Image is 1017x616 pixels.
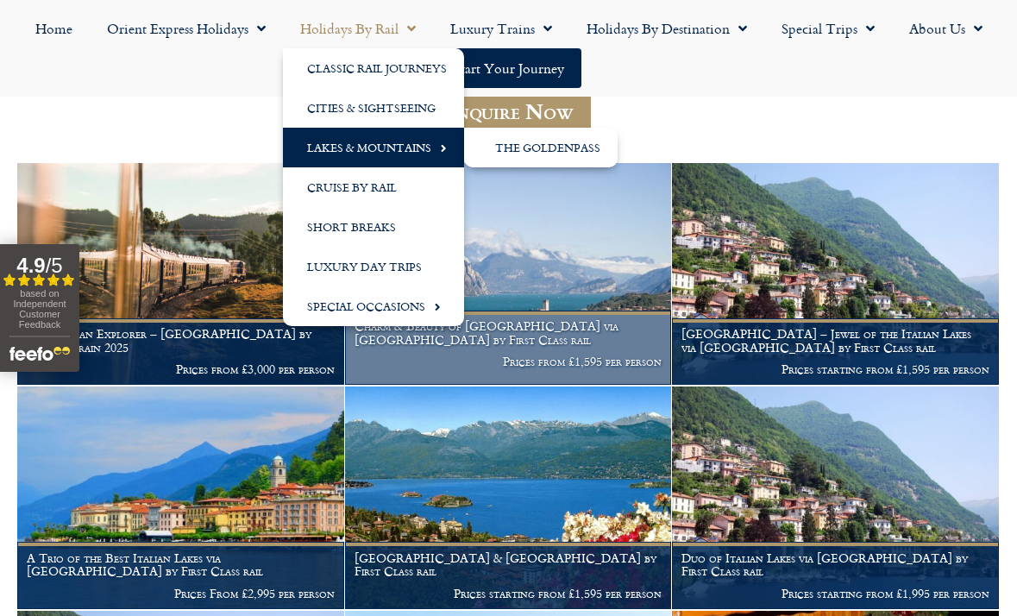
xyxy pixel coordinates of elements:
a: About Us [892,9,1000,48]
ul: Holidays by Rail [283,48,464,326]
a: Short Breaks [283,207,464,247]
a: Orient Express Holidays [90,9,283,48]
a: Enquire Now [426,91,591,131]
h1: Charm & Beauty of [GEOGRAPHIC_DATA] via [GEOGRAPHIC_DATA] by First Class rail [355,319,662,347]
a: The Andean Explorer – [GEOGRAPHIC_DATA] by Luxury Train 2025 Prices from £3,000 per person [17,163,345,386]
h1: A Trio of the Best Italian Lakes via [GEOGRAPHIC_DATA] by First Class rail [27,551,335,579]
p: Prices starting from £1,595 per person [355,587,662,600]
h1: [GEOGRAPHIC_DATA] – Jewel of the Italian Lakes via [GEOGRAPHIC_DATA] by First Class rail [681,327,989,355]
p: Prices from £1,595 per person [355,355,662,368]
p: Prices from £3,000 per person [27,362,335,376]
a: Luxury Day Trips [283,247,464,286]
h1: The Andean Explorer – [GEOGRAPHIC_DATA] by Luxury Train 2025 [27,327,335,355]
a: Cruise by Rail [283,167,464,207]
nav: Menu [9,9,1008,88]
a: Holidays by Rail [283,9,433,48]
a: Holidays by Destination [569,9,764,48]
a: [GEOGRAPHIC_DATA] & [GEOGRAPHIC_DATA] by First Class rail Prices starting from £1,595 per person [345,387,673,609]
p: Prices From £2,995 per person [27,587,335,600]
h1: Duo of Italian Lakes via [GEOGRAPHIC_DATA] by First Class rail [681,551,989,579]
a: Special Trips [764,9,892,48]
a: Lakes & Mountains [283,128,464,167]
a: Classic Rail Journeys [283,48,464,88]
a: Charm & Beauty of [GEOGRAPHIC_DATA] via [GEOGRAPHIC_DATA] by First Class rail Prices from £1,595 ... [345,163,673,386]
ul: Lakes & Mountains [464,128,618,167]
a: [GEOGRAPHIC_DATA] – Jewel of the Italian Lakes via [GEOGRAPHIC_DATA] by First Class rail Prices s... [672,163,1000,386]
a: Duo of Italian Lakes via [GEOGRAPHIC_DATA] by First Class rail Prices starting from £1,995 per pe... [672,387,1000,609]
a: Start your Journey [436,48,581,88]
a: A Trio of the Best Italian Lakes via [GEOGRAPHIC_DATA] by First Class rail Prices From £2,995 per... [17,387,345,609]
a: Home [18,9,90,48]
a: The GoldenPass [464,128,618,167]
p: Prices starting from £1,995 per person [681,587,989,600]
a: Special Occasions [283,286,464,326]
p: Prices starting from £1,595 per person [681,362,989,376]
h1: [GEOGRAPHIC_DATA] & [GEOGRAPHIC_DATA] by First Class rail [355,551,662,579]
a: Cities & Sightseeing [283,88,464,128]
a: Luxury Trains [433,9,569,48]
